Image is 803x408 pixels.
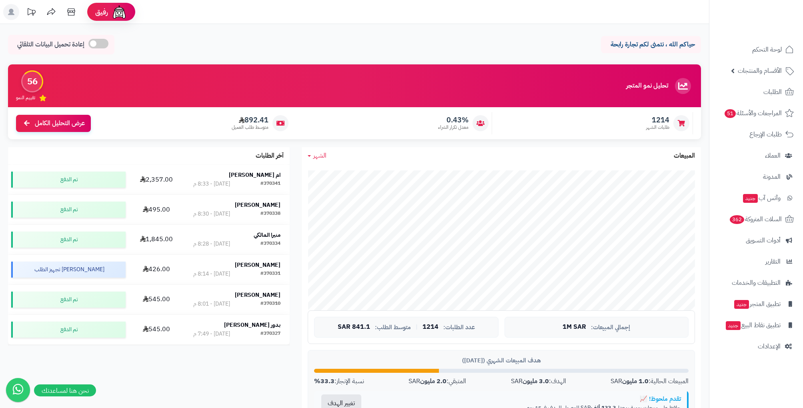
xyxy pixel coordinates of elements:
h3: تحليل نمو المتجر [626,82,668,90]
span: إجمالي المبيعات: [591,324,630,331]
span: جديد [734,300,749,309]
td: 426.00 [129,255,184,284]
div: [PERSON_NAME] تجهيز الطلب [11,262,126,278]
div: #370334 [260,240,280,248]
span: عرض التحليل الكامل [35,119,85,128]
a: السلات المتروكة362 [714,210,798,229]
a: تحديثات المنصة [21,4,41,22]
div: [DATE] - 8:14 م [193,270,230,278]
span: 1214 [646,116,669,124]
span: متوسط طلب العميل [232,124,268,131]
div: #370341 [260,180,280,188]
p: حياكم الله ، نتمنى لكم تجارة رابحة [607,40,695,49]
a: التطبيقات والخدمات [714,273,798,292]
a: طلبات الإرجاع [714,125,798,144]
span: 51 [725,109,736,118]
span: السلات المتروكة [729,214,782,225]
a: لوحة التحكم [714,40,798,59]
span: معدل تكرار الشراء [438,124,469,131]
a: المراجعات والأسئلة51 [714,104,798,123]
a: الإعدادات [714,337,798,356]
strong: [PERSON_NAME] [235,261,280,269]
span: رفيق [95,7,108,17]
span: 0.43% [438,116,469,124]
a: الطلبات [714,82,798,102]
span: 362 [729,215,744,224]
strong: 3.0 مليون [523,376,549,386]
span: إعادة تحميل البيانات التلقائي [17,40,84,49]
div: تم الدفع [11,292,126,308]
div: [DATE] - 8:30 م [193,210,230,218]
span: الأقسام والمنتجات [738,65,782,76]
span: 892.41 [232,116,268,124]
div: نسبة الإنجاز: [314,377,364,386]
span: طلبات الشهر [646,124,669,131]
div: الهدف: SAR [511,377,566,386]
div: #370327 [260,330,280,338]
strong: [PERSON_NAME] [235,201,280,209]
span: جديد [743,194,758,203]
div: #370331 [260,270,280,278]
a: المدونة [714,167,798,186]
div: تم الدفع [11,232,126,248]
strong: ام [PERSON_NAME] [229,171,280,179]
h3: المبيعات [674,152,695,160]
span: 1M SAR [563,324,586,331]
img: ai-face.png [111,4,127,20]
span: 1214 [423,324,439,331]
div: تقدم ملحوظ! 📈 [374,395,681,403]
div: [DATE] - 8:28 م [193,240,230,248]
strong: منيرا المالكي [254,231,280,239]
a: العملاء [714,146,798,165]
div: المبيعات الحالية: SAR [611,377,689,386]
a: تطبيق نقاط البيعجديد [714,316,798,335]
strong: 2.0 مليون [420,376,447,386]
span: تطبيق المتجر [733,298,781,310]
div: [DATE] - 7:49 م [193,330,230,338]
td: 2,357.00 [129,165,184,194]
strong: 1.0 مليون [622,376,649,386]
div: تم الدفع [11,172,126,188]
span: أدوات التسويق [746,235,781,246]
span: تقييم النمو [16,94,35,101]
span: جديد [726,321,741,330]
span: الشهر [313,151,326,160]
span: التقارير [765,256,781,267]
span: التطبيقات والخدمات [732,277,781,288]
span: المدونة [763,171,781,182]
a: التقارير [714,252,798,271]
span: لوحة التحكم [752,44,782,55]
div: المتبقي: SAR [409,377,466,386]
div: [DATE] - 8:01 م [193,300,230,308]
td: 545.00 [129,315,184,344]
a: تطبيق المتجرجديد [714,294,798,314]
div: تم الدفع [11,322,126,338]
a: عرض التحليل الكامل [16,115,91,132]
div: هدف المبيعات الشهري ([DATE]) [314,356,689,365]
strong: 33.3% [314,376,334,386]
span: الطلبات [763,86,782,98]
span: | [416,324,418,330]
span: عدد الطلبات: [443,324,475,331]
span: الإعدادات [758,341,781,352]
a: وآتس آبجديد [714,188,798,208]
span: طلبات الإرجاع [749,129,782,140]
a: الشهر [308,151,326,160]
td: 545.00 [129,285,184,314]
span: تطبيق نقاط البيع [725,320,781,331]
div: #370338 [260,210,280,218]
strong: [PERSON_NAME] [235,291,280,299]
span: وآتس آب [742,192,781,204]
div: تم الدفع [11,202,126,218]
a: أدوات التسويق [714,231,798,250]
strong: بدور [PERSON_NAME] [224,321,280,329]
h3: آخر الطلبات [256,152,284,160]
span: العملاء [765,150,781,161]
span: المراجعات والأسئلة [724,108,782,119]
img: logo-2.png [749,18,795,35]
td: 495.00 [129,195,184,224]
span: متوسط الطلب: [375,324,411,331]
td: 1,845.00 [129,225,184,254]
span: 841.1 SAR [338,324,370,331]
div: [DATE] - 8:33 م [193,180,230,188]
